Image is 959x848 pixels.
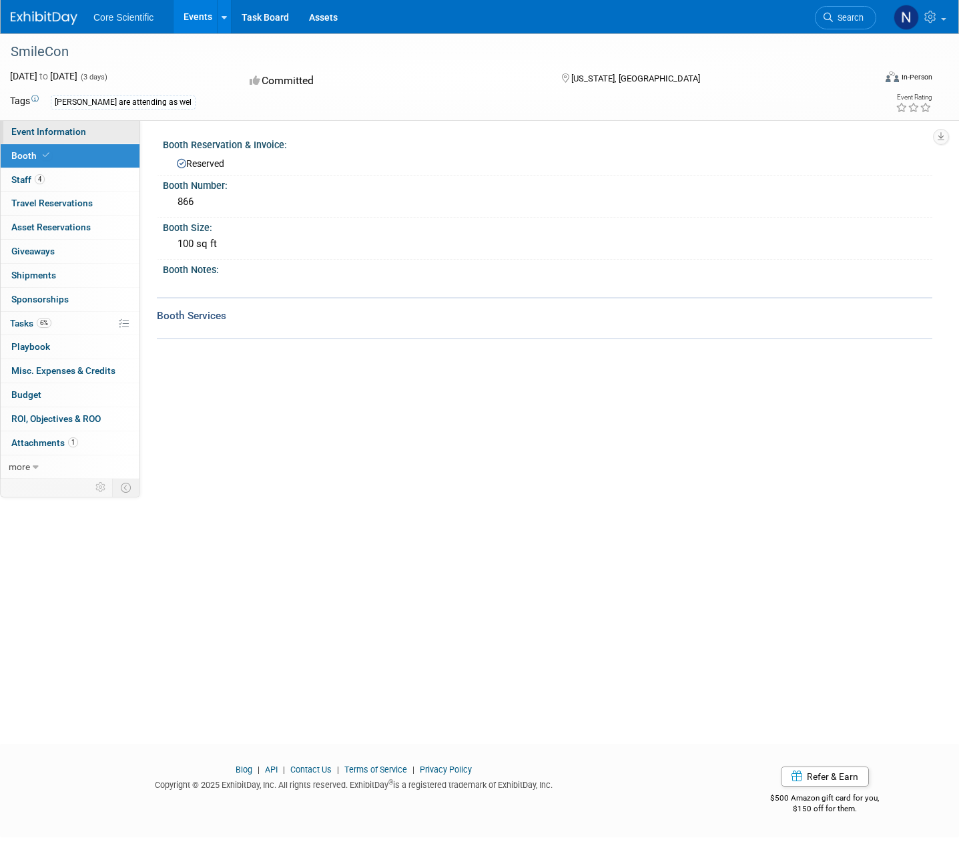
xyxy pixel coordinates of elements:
sup: ® [388,779,393,786]
span: | [334,765,342,775]
div: Booth Services [157,308,932,323]
div: Copyright © 2025 ExhibitDay, Inc. All rights reserved. ExhibitDay is a registered trademark of Ex... [10,776,697,791]
span: Shipments [11,270,56,280]
a: Event Information [1,120,139,144]
div: 866 [173,192,922,212]
div: In-Person [901,72,932,82]
img: Nik Koelblinger [894,5,919,30]
div: Booth Reservation & Invoice: [163,135,932,152]
img: ExhibitDay [11,11,77,25]
a: Misc. Expenses & Credits [1,359,139,383]
span: Attachments [11,437,78,448]
a: Asset Reservations [1,216,139,239]
a: Tasks6% [1,312,139,335]
div: Booth Notes: [163,260,932,276]
span: Core Scientific [93,12,153,23]
span: Budget [11,389,41,400]
div: Event Format [795,69,932,89]
span: | [254,765,263,775]
a: Blog [236,765,252,775]
a: Contact Us [290,765,332,775]
div: $150 off for them. [717,803,932,815]
div: Booth Number: [163,176,932,192]
span: 1 [68,437,78,447]
div: $500 Amazon gift card for you, [717,784,932,815]
span: | [280,765,288,775]
div: Committed [246,69,540,93]
span: Staff [11,174,45,185]
a: Sponsorships [1,288,139,311]
span: Travel Reservations [11,198,93,208]
td: Tags [10,94,39,110]
span: 6% [37,318,51,328]
div: 100 sq ft [173,234,922,254]
span: [US_STATE], [GEOGRAPHIC_DATA] [571,73,700,83]
td: Toggle Event Tabs [113,479,140,496]
span: Playbook [11,341,50,352]
a: Terms of Service [344,765,407,775]
div: Reserved [173,154,922,170]
a: Privacy Policy [420,765,472,775]
a: Shipments [1,264,139,287]
a: Refer & Earn [781,767,869,787]
span: Booth [11,150,52,161]
span: Misc. Expenses & Credits [11,365,115,376]
a: Travel Reservations [1,192,139,215]
span: Asset Reservations [11,222,91,232]
a: Giveaways [1,240,139,263]
span: Giveaways [11,246,55,256]
div: Event Rating [896,94,932,101]
span: [DATE] [DATE] [10,71,77,81]
span: 4 [35,174,45,184]
a: Playbook [1,335,139,359]
div: Booth Size: [163,218,932,234]
a: ROI, Objectives & ROO [1,407,139,431]
span: Event Information [11,126,86,137]
a: Staff4 [1,168,139,192]
a: more [1,455,139,479]
a: Budget [1,383,139,407]
td: Personalize Event Tab Strip [89,479,113,496]
span: more [9,461,30,472]
span: ROI, Objectives & ROO [11,413,101,424]
span: Tasks [10,318,51,329]
img: Format-Inperson.png [886,71,899,82]
span: to [37,71,50,81]
a: Attachments1 [1,431,139,455]
i: Booth reservation complete [43,152,49,159]
a: Booth [1,144,139,168]
span: Search [833,13,864,23]
span: | [409,765,418,775]
span: (3 days) [79,73,107,81]
span: Sponsorships [11,294,69,304]
a: API [265,765,278,775]
div: SmileCon [6,40,854,64]
a: Search [815,6,876,29]
div: [PERSON_NAME] are attending as wel [51,95,196,110]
